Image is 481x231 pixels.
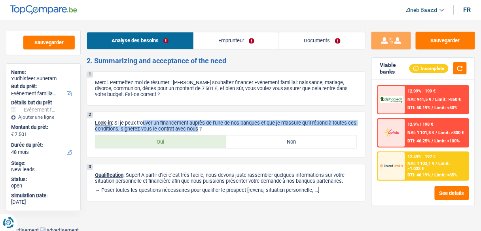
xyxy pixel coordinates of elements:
[432,138,434,144] span: /
[436,97,461,102] span: Limit: >850 €
[11,199,76,205] div: [DATE]
[11,100,76,106] div: Détails but du prêt
[408,161,450,171] span: Limit: >1.033 €
[279,32,365,49] a: Documents
[11,131,14,138] span: €
[95,120,357,132] p: : Si je peux trouver un financement auprès de l'une de nos banques et que je m'assure qu'il répon...
[416,32,475,49] button: Sauvegarder
[11,124,74,131] label: Montant du prêt:
[11,193,76,199] div: Simulation Date:
[380,96,403,103] img: AlphaCredit
[87,32,193,49] a: Analyse des besoins
[435,186,469,200] button: See details
[11,114,76,120] div: Ajouter une ligne
[34,40,64,45] span: Sauvegarder
[436,130,437,135] span: /
[380,62,409,75] div: Viable banks
[95,120,112,126] span: Lock-in
[408,122,434,127] div: 12.9% | 198 €
[436,161,437,166] span: /
[11,167,76,173] div: New leads
[87,57,365,65] h2: 2. Summarizing and acceptance of the need
[464,6,471,13] div: fr
[194,32,279,49] a: Emprunteur
[400,4,444,17] a: Zineb Baazzi
[11,176,76,183] div: Status:
[95,80,357,97] p: Merci. Permettez-moi de résumer : [PERSON_NAME] souhaitez financer Evénement familial: naissance,...
[87,164,93,170] div: 3
[408,154,436,159] div: 12.49% | 197 €
[406,7,437,13] span: Zineb Baazzi
[95,187,357,193] p: → Poser toutes les questions nécessaires pour qualifier le prospect [revenu, situation personnell...
[432,105,434,110] span: /
[380,160,403,172] img: Record Credits
[408,97,432,102] span: NAI: 941,5 €
[95,135,226,148] label: Oui
[408,172,431,178] span: DTI: 46.19%
[433,97,434,102] span: /
[439,130,464,135] span: Limit: >800 €
[409,64,449,73] div: Incomplete
[11,160,76,167] div: Stage:
[408,105,431,110] span: DTI: 50.19%
[11,183,76,189] div: open
[432,172,434,178] span: /
[226,135,357,148] label: Non
[95,172,123,178] span: Qualification
[11,69,76,76] div: Name:
[11,142,74,148] label: Durée du prêt:
[11,76,76,82] div: Yudhisteer Suneram
[435,105,458,110] span: Limit: <50%
[87,72,93,78] div: 1
[408,138,431,144] span: DTI: 46.25%
[435,138,460,144] span: Limit: <100%
[435,172,458,178] span: Limit: <65%
[408,130,435,135] span: NAI: 1 101,8 €
[408,161,435,166] span: NAI: 1 103,1 €
[23,36,75,49] button: Sauvegarder
[380,127,403,138] img: Cofidis
[11,83,74,90] label: But du prêt:
[87,112,93,118] div: 2
[10,5,77,15] img: TopCompare Logo
[95,172,357,184] p: : Super! A partir d’ici c’est très facile, nous devons juste rassembler quelques informations sur...
[408,89,436,94] div: 12.99% | 199 €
